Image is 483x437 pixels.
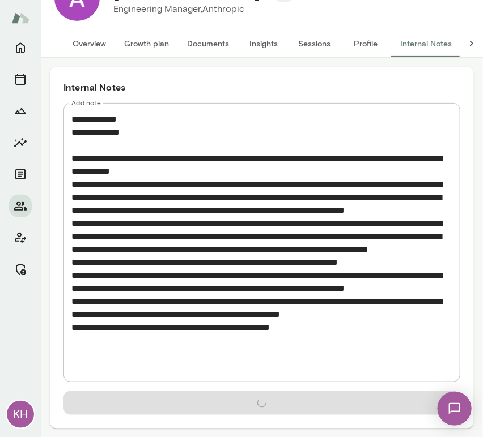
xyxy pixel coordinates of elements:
button: Members [9,195,32,217]
button: Growth Plan [9,100,32,122]
button: Manage [9,258,32,281]
button: Documents [178,30,238,57]
button: Overview [63,30,115,57]
label: Add note [71,98,101,108]
button: Growth plan [115,30,178,57]
p: Engineering Manager, Anthropic [113,2,285,16]
button: Sessions [9,68,32,91]
button: Client app [9,226,32,249]
button: Sessions [289,30,340,57]
h6: Internal Notes [63,80,460,94]
button: Insights [238,30,289,57]
button: Internal Notes [391,30,461,57]
button: Insights [9,131,32,154]
div: KH [7,401,34,428]
button: Home [9,36,32,59]
img: Mento [11,7,29,29]
button: Profile [340,30,391,57]
button: Documents [9,163,32,186]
